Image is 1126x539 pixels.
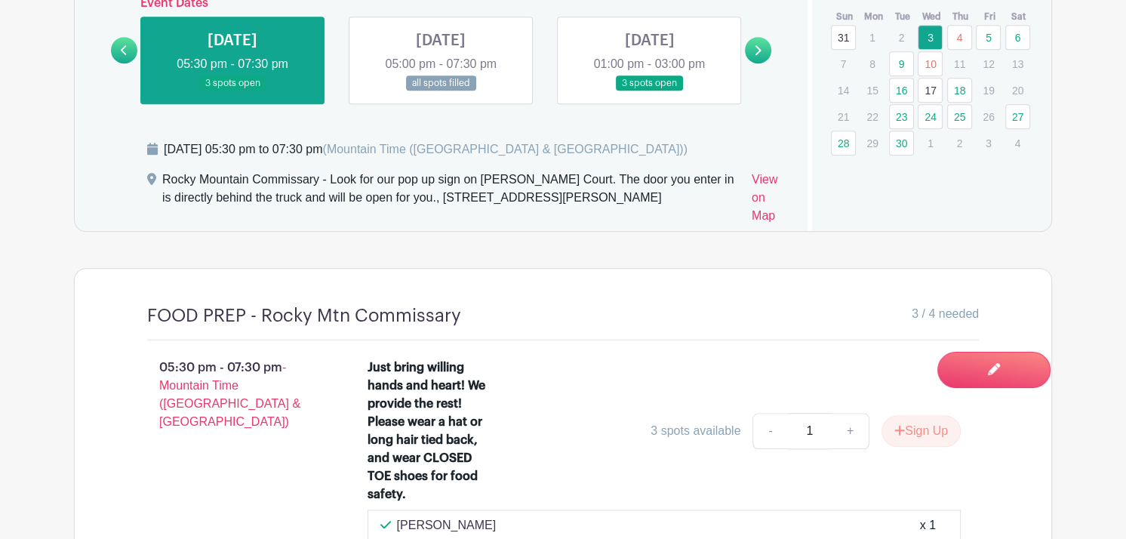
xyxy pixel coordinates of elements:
[831,131,856,156] a: 28
[860,26,884,49] p: 1
[888,9,918,24] th: Tue
[976,79,1001,102] p: 19
[881,415,961,447] button: Sign Up
[831,52,856,75] p: 7
[918,131,943,155] p: 1
[889,131,914,156] a: 30
[752,171,789,231] a: View on Map
[860,52,884,75] p: 8
[830,9,860,24] th: Sun
[1005,104,1030,129] a: 27
[859,9,888,24] th: Mon
[322,143,687,156] span: (Mountain Time ([GEOGRAPHIC_DATA] & [GEOGRAPHIC_DATA]))
[947,131,972,155] p: 2
[397,516,497,534] p: [PERSON_NAME]
[752,413,787,449] a: -
[976,105,1001,128] p: 26
[651,422,740,440] div: 3 spots available
[831,79,856,102] p: 14
[368,359,498,504] div: Just bring willing hands and heart! We provide the rest! Please wear a hat or long hair tied back...
[164,140,688,159] div: [DATE] 05:30 pm to 07:30 pm
[918,78,943,103] a: 17
[918,25,943,50] a: 3
[976,25,1001,50] a: 5
[946,9,976,24] th: Thu
[860,79,884,102] p: 15
[889,26,914,49] p: 2
[1005,131,1030,155] p: 4
[831,25,856,50] a: 31
[159,361,300,428] span: - Mountain Time ([GEOGRAPHIC_DATA] & [GEOGRAPHIC_DATA])
[947,78,972,103] a: 18
[917,9,946,24] th: Wed
[889,51,914,76] a: 9
[123,353,343,437] p: 05:30 pm - 07:30 pm
[832,413,869,449] a: +
[1005,79,1030,102] p: 20
[920,516,936,534] div: x 1
[947,104,972,129] a: 25
[147,305,461,327] h4: FOOD PREP - Rocky Mtn Commissary
[976,131,1001,155] p: 3
[831,105,856,128] p: 21
[889,104,914,129] a: 23
[947,52,972,75] p: 11
[976,52,1001,75] p: 12
[860,105,884,128] p: 22
[918,104,943,129] a: 24
[1004,9,1034,24] th: Sat
[1005,52,1030,75] p: 13
[1005,25,1030,50] a: 6
[912,305,979,323] span: 3 / 4 needed
[889,78,914,103] a: 16
[860,131,884,155] p: 29
[162,171,740,231] div: Rocky Mountain Commissary - Look for our pop up sign on [PERSON_NAME] Court. The door you enter i...
[947,25,972,50] a: 4
[918,51,943,76] a: 10
[975,9,1004,24] th: Fri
